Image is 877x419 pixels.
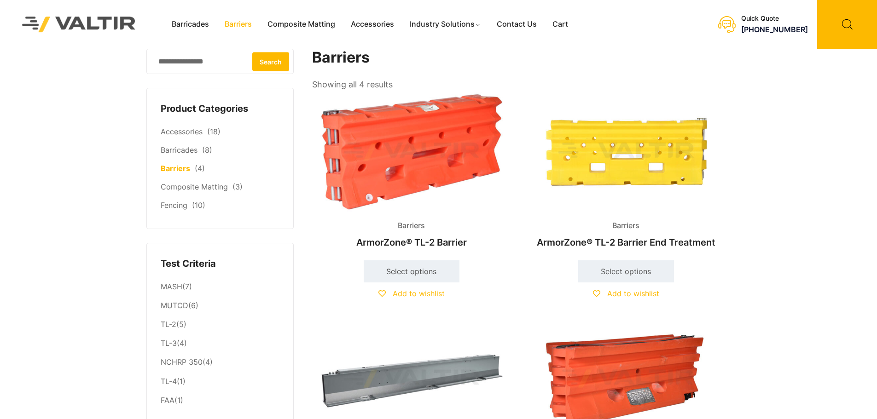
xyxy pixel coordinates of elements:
[252,52,289,71] button: Search
[593,289,659,298] a: Add to wishlist
[741,25,808,34] a: [PHONE_NUMBER]
[232,182,243,191] span: (3)
[161,377,177,386] a: TL-4
[393,289,445,298] span: Add to wishlist
[527,232,726,253] h2: ArmorZone® TL-2 Barrier End Treatment
[607,289,659,298] span: Add to wishlist
[489,17,545,31] a: Contact Us
[161,357,203,367] a: NCHRP 350
[161,391,279,408] li: (1)
[195,164,205,173] span: (4)
[741,15,808,23] div: Quick Quote
[545,17,576,31] a: Cart
[161,396,174,405] a: FAA
[364,260,459,282] a: Select options for “ArmorZone® TL-2 Barrier”
[161,320,176,329] a: TL-2
[260,17,343,31] a: Composite Matting
[161,334,279,353] li: (4)
[161,297,279,316] li: (6)
[161,145,197,155] a: Barricades
[207,127,221,136] span: (18)
[343,17,402,31] a: Accessories
[161,201,187,210] a: Fencing
[378,289,445,298] a: Add to wishlist
[161,164,190,173] a: Barriers
[312,49,726,67] h1: Barriers
[527,92,726,253] a: BarriersArmorZone® TL-2 Barrier End Treatment
[605,219,646,233] span: Barriers
[312,77,393,92] p: Showing all 4 results
[312,92,511,253] a: BarriersArmorZone® TL-2 Barrier
[192,201,205,210] span: (10)
[161,182,228,191] a: Composite Matting
[161,127,203,136] a: Accessories
[10,5,148,44] img: Valtir Rentals
[217,17,260,31] a: Barriers
[161,282,182,291] a: MASH
[391,219,432,233] span: Barriers
[161,277,279,296] li: (7)
[164,17,217,31] a: Barricades
[161,102,279,116] h4: Product Categories
[202,145,212,155] span: (8)
[402,17,489,31] a: Industry Solutions
[312,232,511,253] h2: ArmorZone® TL-2 Barrier
[161,339,177,348] a: TL-3
[161,257,279,271] h4: Test Criteria
[161,372,279,391] li: (1)
[161,301,188,310] a: MUTCD
[578,260,674,282] a: Select options for “ArmorZone® TL-2 Barrier End Treatment”
[161,353,279,372] li: (4)
[161,316,279,334] li: (5)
